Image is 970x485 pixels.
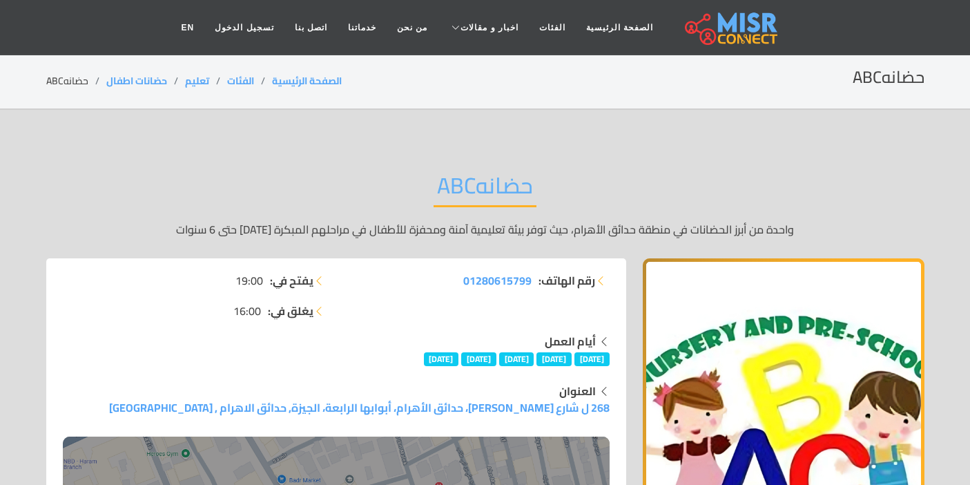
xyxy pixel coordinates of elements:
[387,15,438,41] a: من نحن
[463,270,532,291] span: 01280615799
[539,272,595,289] strong: رقم الهاتف:
[576,15,663,41] a: الصفحة الرئيسية
[574,352,610,366] span: [DATE]
[338,15,387,41] a: خدماتنا
[545,331,596,352] strong: أيام العمل
[171,15,205,41] a: EN
[424,352,459,366] span: [DATE]
[461,352,496,366] span: [DATE]
[499,352,534,366] span: [DATE]
[235,272,263,289] span: 19:00
[272,72,342,90] a: الصفحة الرئيسية
[46,74,106,88] li: حضانهABC
[46,221,924,238] p: واحدة من أبرز الحضانات في منطقة حدائق الأهرام، حيث توفر بيئة تعليمية آمنة ومحفزة للأطفال في مراحل...
[460,21,518,34] span: اخبار و مقالات
[268,303,313,319] strong: يغلق في:
[227,72,254,90] a: الفئات
[438,15,529,41] a: اخبار و مقالات
[536,352,572,366] span: [DATE]
[434,172,536,207] h2: حضانهABC
[270,272,313,289] strong: يفتح في:
[233,303,261,319] span: 16:00
[284,15,338,41] a: اتصل بنا
[106,72,167,90] a: حضانات اطفال
[559,381,596,401] strong: العنوان
[529,15,576,41] a: الفئات
[853,68,924,88] h2: حضانهABC
[185,72,209,90] a: تعليم
[463,272,532,289] a: 01280615799
[204,15,284,41] a: تسجيل الدخول
[685,10,777,45] img: main.misr_connect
